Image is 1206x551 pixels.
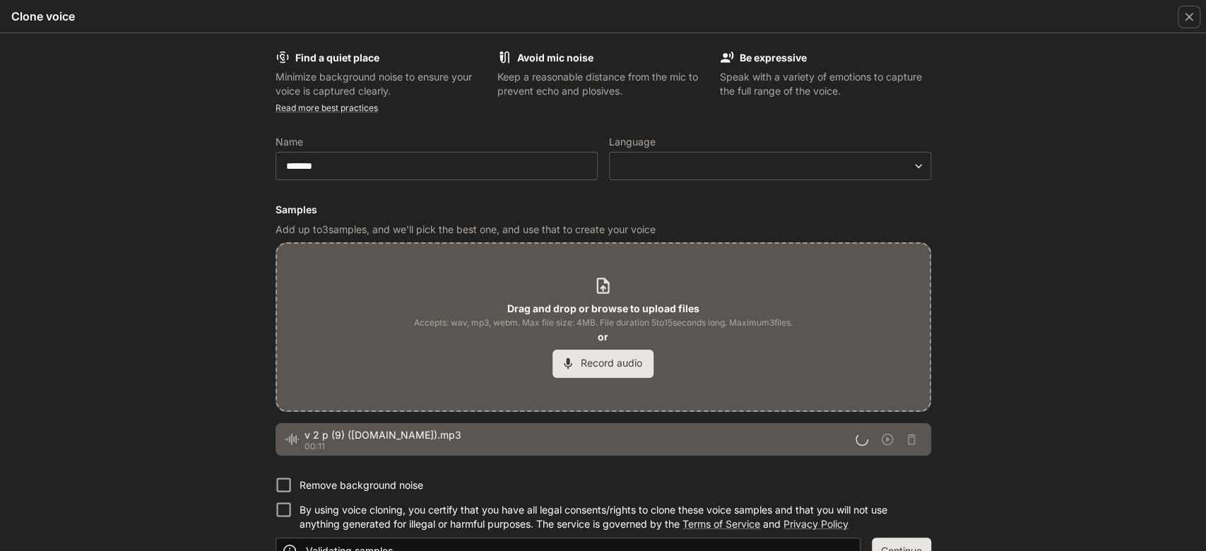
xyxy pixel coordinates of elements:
span: Accepts: wav, mp3, webm. Max file size: 4MB. File duration 5 to 15 seconds long. Maximum 3 files. [414,316,793,330]
b: Drag and drop or browse to upload files [507,302,699,314]
a: Read more best practices [276,102,378,113]
p: Add up to 3 samples, and we'll pick the best one, and use that to create your voice [276,223,931,237]
p: Keep a reasonable distance from the mic to prevent echo and plosives. [497,70,709,98]
b: Find a quiet place [295,52,379,64]
p: By using voice cloning, you certify that you have all legal consents/rights to clone these voice ... [300,503,920,531]
h5: Clone voice [11,8,75,24]
b: Avoid mic noise [517,52,593,64]
b: or [598,331,608,343]
p: 00:11 [305,442,856,451]
div: ​ [610,159,930,173]
h6: Samples [276,203,931,217]
p: Remove background noise [300,478,423,492]
p: Name [276,137,303,147]
a: Privacy Policy [784,518,849,530]
span: v 2 p (9) ([DOMAIN_NAME]).mp3 [305,428,856,442]
p: Speak with a variety of emotions to capture the full range of the voice. [720,70,931,98]
b: Be expressive [740,52,807,64]
p: Minimize background noise to ensure your voice is captured clearly. [276,70,487,98]
a: Terms of Service [682,518,760,530]
button: Record audio [552,350,654,378]
p: Language [609,137,656,147]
